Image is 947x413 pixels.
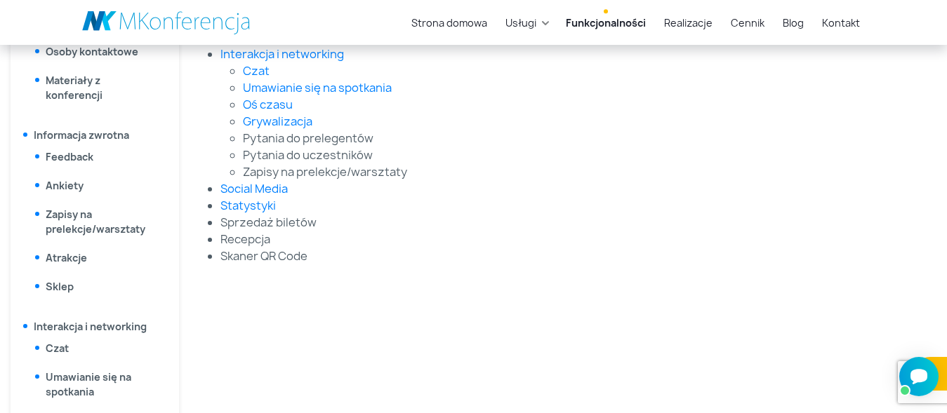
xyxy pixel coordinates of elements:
a: Sklep [46,280,74,293]
a: Umawianie się na spotkania [243,80,392,95]
a: Funkcjonalności [560,10,651,36]
a: Atrakcje [46,251,87,264]
a: Materiały z konferencji [46,74,102,102]
a: Realizacje [658,10,718,36]
a: Usługi [500,10,542,36]
li: Sprzedaż biletów [220,214,892,231]
iframe: Smartsupp widget button [899,357,939,396]
a: Umawianie się na spotkania [46,370,131,398]
li: Pytania do uczestników [243,147,892,163]
a: Interakcja i networking [34,320,147,333]
a: Feedback [46,150,93,163]
a: Czat [46,341,69,355]
a: Strona domowa [406,10,493,36]
a: Blog [777,10,809,36]
a: Social Media [220,181,288,196]
a: Czat [243,63,270,79]
a: Oś czasu [243,97,293,112]
a: Cennik [725,10,770,36]
a: Ankiety [46,179,84,192]
a: Osoby kontaktowe [46,45,138,58]
a: Zapisy na prelekcje/warsztaty [46,208,145,236]
li: Pytania do prelegentów [243,130,892,147]
li: Zapisy na prelekcje/warsztaty [243,163,892,180]
a: Informacja zwrotna [34,128,129,142]
li: Skaner QR Code [220,248,892,264]
a: Grywalizacja [243,114,312,129]
a: Interakcja i networking [220,46,344,62]
a: Kontakt [816,10,866,36]
a: Statystyki [220,198,276,213]
li: Recepcja [220,231,892,248]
